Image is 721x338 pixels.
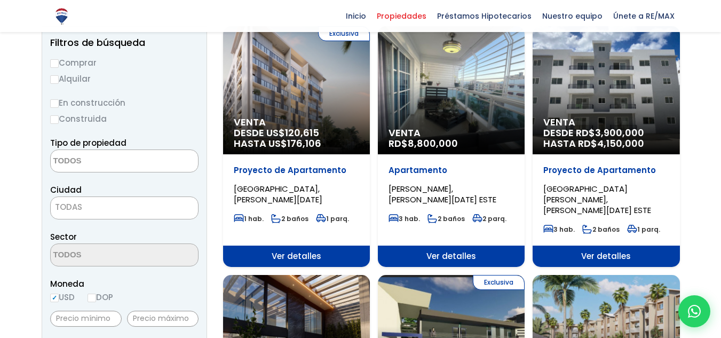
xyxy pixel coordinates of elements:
[285,126,319,139] span: 120,615
[543,138,669,149] span: HASTA RD$
[50,290,75,304] label: USD
[389,128,514,138] span: Venta
[127,311,199,327] input: Precio máximo
[627,225,660,234] span: 1 parq.
[608,8,680,24] span: Únete a RE/MAX
[50,115,59,124] input: Construida
[472,214,506,223] span: 2 parq.
[389,214,420,223] span: 3 hab.
[389,183,496,205] span: [PERSON_NAME], [PERSON_NAME][DATE] ESTE
[378,246,525,267] span: Ver detalles
[271,214,308,223] span: 2 baños
[234,128,359,149] span: DESDE US$
[50,59,59,68] input: Comprar
[318,26,370,41] span: Exclusiva
[50,99,59,108] input: En construcción
[234,165,359,176] p: Proyecto de Apartamento
[582,225,620,234] span: 2 baños
[287,137,321,150] span: 176,106
[234,214,264,223] span: 1 hab.
[50,96,199,109] label: En construcción
[543,225,575,234] span: 3 hab.
[50,231,77,242] span: Sector
[316,214,349,223] span: 1 parq.
[88,294,96,302] input: DOP
[88,290,113,304] label: DOP
[50,311,122,327] input: Precio mínimo
[50,56,199,69] label: Comprar
[533,26,679,267] a: Venta DESDE RD$3,900,000 HASTA RD$4,150,000 Proyecto de Apartamento [GEOGRAPHIC_DATA][PERSON_NAME...
[543,165,669,176] p: Proyecto de Apartamento
[52,7,71,26] img: Logo de REMAX
[543,117,669,128] span: Venta
[473,275,525,290] span: Exclusiva
[234,117,359,128] span: Venta
[597,137,644,150] span: 4,150,000
[389,137,458,150] span: RD$
[50,37,199,48] h2: Filtros de búsqueda
[234,183,322,205] span: [GEOGRAPHIC_DATA], [PERSON_NAME][DATE]
[51,150,154,173] textarea: Search
[371,8,432,24] span: Propiedades
[51,200,198,215] span: TODAS
[595,126,644,139] span: 3,900,000
[389,165,514,176] p: Apartamento
[543,128,669,149] span: DESDE RD$
[234,138,359,149] span: HASTA US$
[533,246,679,267] span: Ver detalles
[50,277,199,290] span: Moneda
[378,26,525,267] a: Venta RD$8,800,000 Apartamento [PERSON_NAME], [PERSON_NAME][DATE] ESTE 3 hab. 2 baños 2 parq. Ver...
[55,201,82,213] span: TODAS
[340,8,371,24] span: Inicio
[432,8,537,24] span: Préstamos Hipotecarios
[537,8,608,24] span: Nuestro equipo
[50,137,126,148] span: Tipo de propiedad
[223,246,370,267] span: Ver detalles
[50,196,199,219] span: TODAS
[223,26,370,267] a: Exclusiva Venta DESDE US$120,615 HASTA US$176,106 Proyecto de Apartamento [GEOGRAPHIC_DATA], [PER...
[543,183,651,216] span: [GEOGRAPHIC_DATA][PERSON_NAME], [PERSON_NAME][DATE] ESTE
[50,72,199,85] label: Alquilar
[50,75,59,84] input: Alquilar
[408,137,458,150] span: 8,800,000
[427,214,465,223] span: 2 baños
[50,294,59,302] input: USD
[51,244,154,267] textarea: Search
[50,184,82,195] span: Ciudad
[50,112,199,125] label: Construida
